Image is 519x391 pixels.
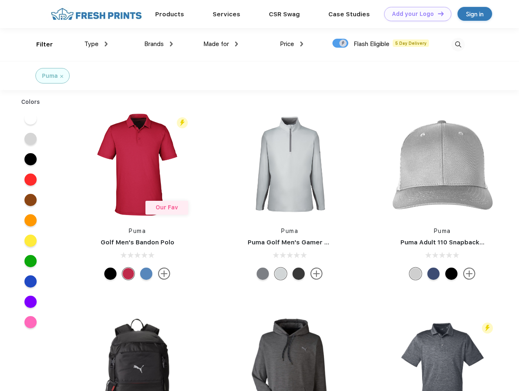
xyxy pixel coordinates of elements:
[129,228,146,234] a: Puma
[281,228,298,234] a: Puma
[170,42,173,46] img: dropdown.png
[122,268,134,280] div: Ski Patrol
[434,228,451,234] a: Puma
[427,268,440,280] div: Peacoat Qut Shd
[144,40,164,48] span: Brands
[445,268,457,280] div: Pma Blk Pma Blk
[457,7,492,21] a: Sign in
[235,42,238,46] img: dropdown.png
[104,268,117,280] div: Puma Black
[48,7,144,21] img: fo%20logo%202.webp
[482,323,493,334] img: flash_active_toggle.svg
[84,40,99,48] span: Type
[451,38,465,51] img: desktop_search.svg
[235,110,344,219] img: func=resize&h=266
[257,268,269,280] div: Quiet Shade
[156,204,178,211] span: Our Fav
[101,239,174,246] a: Golf Men's Bandon Polo
[438,11,444,16] img: DT
[292,268,305,280] div: Puma Black
[393,40,429,47] span: 5 Day Delivery
[36,40,53,49] div: Filter
[203,40,229,48] span: Made for
[155,11,184,18] a: Products
[15,98,46,106] div: Colors
[300,42,303,46] img: dropdown.png
[158,268,170,280] img: more.svg
[392,11,434,18] div: Add your Logo
[409,268,422,280] div: Quarry Brt Whit
[310,268,323,280] img: more.svg
[280,40,294,48] span: Price
[463,268,475,280] img: more.svg
[105,42,108,46] img: dropdown.png
[269,11,300,18] a: CSR Swag
[83,110,191,219] img: func=resize&h=266
[177,117,188,128] img: flash_active_toggle.svg
[275,268,287,280] div: High Rise
[42,72,58,80] div: Puma
[466,9,484,19] div: Sign in
[354,40,389,48] span: Flash Eligible
[213,11,240,18] a: Services
[388,110,497,219] img: func=resize&h=266
[248,239,376,246] a: Puma Golf Men's Gamer Golf Quarter-Zip
[140,268,152,280] div: Lake Blue
[60,75,63,78] img: filter_cancel.svg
